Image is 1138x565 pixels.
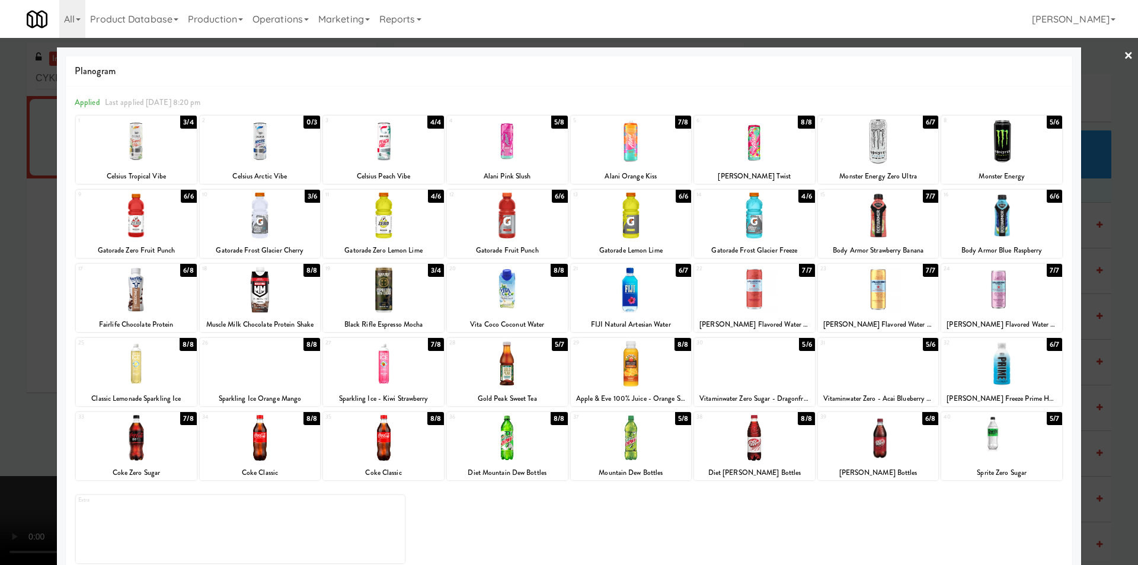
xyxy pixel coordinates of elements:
div: Monster Energy Zero Ultra [818,169,939,184]
div: [PERSON_NAME] Flavored Water - Dark Morello Cherry & Pomegranate [943,317,1060,332]
div: Black Rifle Espresso Mocha [325,317,442,332]
div: Vitaminwater Zero Sugar - Dragonfruit Power-C [696,391,813,406]
div: 358/8Coke Classic [323,412,444,480]
div: 7/8 [180,412,196,425]
div: Vitaminwater Zero Sugar - Dragonfruit Power-C [694,391,815,406]
div: Mountain Dew Bottles [571,465,692,480]
div: Gatorade Zero Fruit Punch [78,243,195,258]
div: Gatorade Zero Fruit Punch [76,243,197,258]
div: Celsius Arctic Vibe [202,169,319,184]
div: Gatorade Fruit Punch [449,243,566,258]
div: [PERSON_NAME] Flavored Water - Tangerine & Wild Strawberry [818,317,939,332]
div: Alani Pink Slush [449,169,566,184]
div: 37 [573,412,631,422]
div: 114/6Gatorade Zero Lemon Lime [323,190,444,258]
div: 6/7 [676,264,691,277]
div: 15 [820,190,878,200]
div: 16 [944,190,1002,200]
div: 103/6Gatorade Frost Glacier Cherry [200,190,321,258]
div: 6/7 [923,116,938,129]
div: 27 [325,338,383,348]
img: Micromart [27,9,47,30]
div: 34/4Celsius Peach Vibe [323,116,444,184]
div: 5/6 [1047,116,1062,129]
div: 8/8 [303,264,320,277]
div: 7/7 [923,190,938,203]
div: 20/3Celsius Arctic Vibe [200,116,321,184]
div: Coke Classic [200,465,321,480]
div: Gatorade Frost Glacier Freeze [696,243,813,258]
div: 208/8Vita Coco Coconut Water [447,264,568,332]
div: 8/8 [180,338,196,351]
div: 33 [78,412,136,422]
div: 268/8Sparkling Ice Orange Mango [200,338,321,406]
div: 6/8 [180,264,196,277]
div: 9 [78,190,136,200]
div: Coke Classic [323,465,444,480]
div: Gatorade Zero Lemon Lime [325,243,442,258]
span: Last applied [DATE] 8:20 pm [105,97,201,108]
div: 25 [78,338,136,348]
div: 193/4Black Rifle Espresso Mocha [323,264,444,332]
div: Sparkling Ice - Kiwi Strawberry [325,391,442,406]
div: 34 [202,412,260,422]
div: Fairlife Chocolate Protein [78,317,195,332]
div: 6 [696,116,755,126]
div: Diet [PERSON_NAME] Bottles [694,465,815,480]
div: 8 [944,116,1002,126]
div: Fairlife Chocolate Protein [76,317,197,332]
div: Body Armor Blue Raspberry [941,243,1062,258]
div: Coke Classic [325,465,442,480]
div: [PERSON_NAME] Twist [696,169,813,184]
div: Monster Energy [943,169,1060,184]
div: 68/8[PERSON_NAME] Twist [694,116,815,184]
div: Apple & Eve 100% Juice - Orange Sunrise [573,391,690,406]
div: 96/6Gatorade Zero Fruit Punch [76,190,197,258]
div: 14 [696,190,755,200]
div: 13 [573,190,631,200]
div: Extra [78,495,240,505]
div: Celsius Tropical Vibe [78,169,195,184]
div: Coke Zero Sugar [78,465,195,480]
div: Gold Peak Sweet Tea [447,391,568,406]
div: 24 [944,264,1002,274]
div: [PERSON_NAME] Flavored Water - Dark Morello Cherry & Pomegranate [941,317,1062,332]
div: 40 [944,412,1002,422]
div: 136/6Gatorade Lemon Lime [571,190,692,258]
div: Body Armor Strawberry Banana [818,243,939,258]
div: [PERSON_NAME] Freeze Prime Hydration [941,391,1062,406]
div: Classic Lemonade Sparkling Ice [76,391,197,406]
div: Alani Orange Kiss [571,169,692,184]
div: 29 [573,338,631,348]
div: 5/7 [552,338,567,351]
div: 5/8 [675,412,691,425]
div: 57/8Alani Orange Kiss [571,116,692,184]
div: 8/8 [427,412,444,425]
div: Monster Energy [941,169,1062,184]
span: Applied [75,97,100,108]
div: 7 [820,116,878,126]
div: 38 [696,412,755,422]
div: [PERSON_NAME] Flavored Water - Tangerine & Wild Strawberry [820,317,937,332]
div: 12 [449,190,507,200]
div: 11 [325,190,383,200]
div: 20 [449,264,507,274]
div: Diet Mountain Dew Bottles [447,465,568,480]
div: Black Rifle Espresso Mocha [323,317,444,332]
div: [PERSON_NAME] Twist [694,169,815,184]
div: Muscle Milk Chocolate Protein Shake [200,317,321,332]
div: FIJI Natural Artesian Water [573,317,690,332]
div: 8/8 [303,412,320,425]
div: Coke Classic [202,465,319,480]
div: 23 [820,264,878,274]
div: 3 [325,116,383,126]
div: 4/4 [427,116,444,129]
div: Extra [76,495,405,563]
div: 7/7 [1047,264,1062,277]
div: Gatorade Frost Glacier Freeze [694,243,815,258]
div: 13/4Celsius Tropical Vibe [76,116,197,184]
div: 5/6 [799,338,814,351]
a: × [1124,38,1133,75]
div: 277/8Sparkling Ice - Kiwi Strawberry [323,338,444,406]
div: 6/6 [1047,190,1062,203]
